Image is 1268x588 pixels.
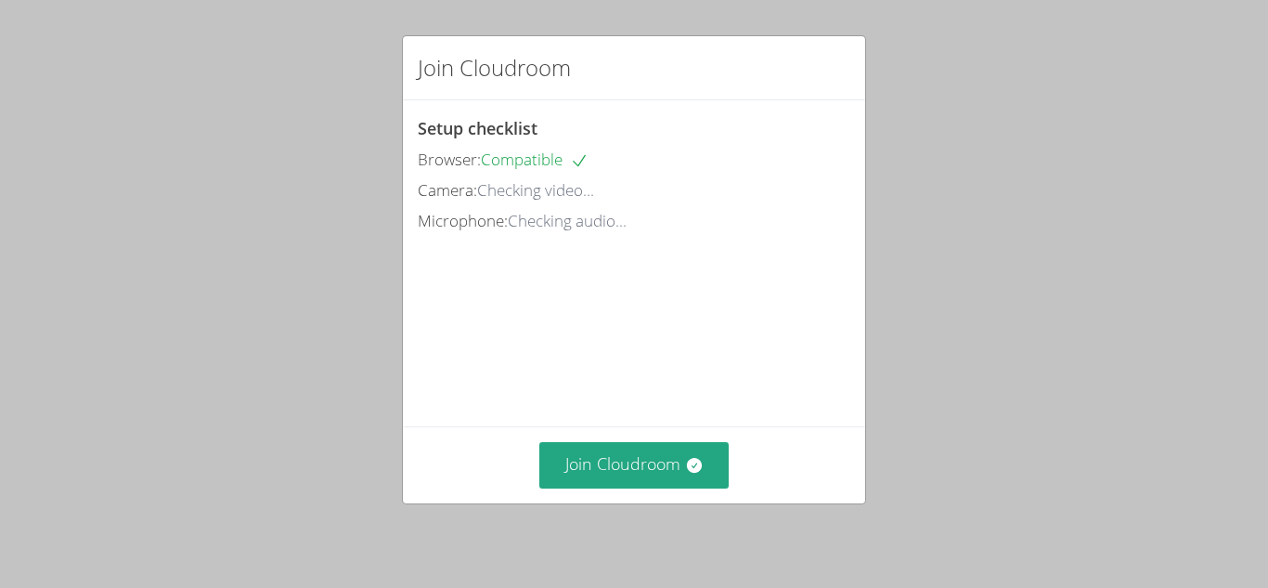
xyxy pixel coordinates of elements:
[477,179,594,201] span: Checking video...
[508,210,627,231] span: Checking audio...
[418,149,481,170] span: Browser:
[418,117,537,139] span: Setup checklist
[539,442,730,488] button: Join Cloudroom
[418,210,508,231] span: Microphone:
[418,179,477,201] span: Camera:
[481,149,589,170] span: Compatible
[418,51,571,85] h2: Join Cloudroom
